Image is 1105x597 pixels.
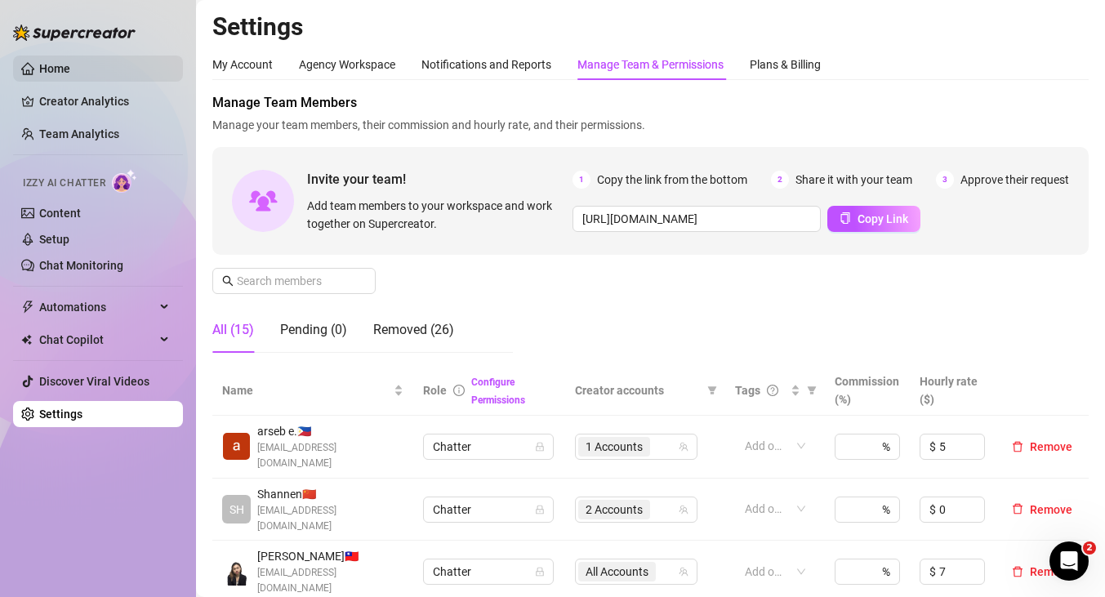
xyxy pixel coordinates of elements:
[433,434,544,459] span: Chatter
[577,56,724,74] div: Manage Team & Permissions
[597,171,747,189] span: Copy the link from the bottom
[307,169,573,189] span: Invite your team!
[910,366,996,416] th: Hourly rate ($)
[257,485,403,503] span: Shannen 🇨🇳
[39,127,119,140] a: Team Analytics
[771,171,789,189] span: 2
[573,171,590,189] span: 1
[575,381,701,399] span: Creator accounts
[1005,500,1079,519] button: Remove
[39,233,69,246] a: Setup
[433,497,544,522] span: Chatter
[212,116,1089,134] span: Manage your team members, their commission and hourly rate, and their permissions.
[807,385,817,395] span: filter
[471,376,525,406] a: Configure Permissions
[840,212,851,224] span: copy
[804,378,820,403] span: filter
[212,11,1089,42] h2: Settings
[23,176,105,191] span: Izzy AI Chatter
[535,505,545,515] span: lock
[578,562,656,581] span: All Accounts
[39,207,81,220] a: Content
[586,563,648,581] span: All Accounts
[39,408,82,421] a: Settings
[280,320,347,340] div: Pending (0)
[1005,437,1079,457] button: Remove
[825,366,911,416] th: Commission (%)
[936,171,954,189] span: 3
[1049,541,1089,581] iframe: Intercom live chat
[1012,441,1023,452] span: delete
[39,88,170,114] a: Creator Analytics
[960,171,1069,189] span: Approve their request
[257,547,403,565] span: [PERSON_NAME] 🇹🇼
[707,385,717,395] span: filter
[212,320,254,340] div: All (15)
[21,334,32,345] img: Chat Copilot
[257,440,403,471] span: [EMAIL_ADDRESS][DOMAIN_NAME]
[535,567,545,577] span: lock
[39,294,155,320] span: Automations
[735,381,760,399] span: Tags
[704,378,720,403] span: filter
[212,366,413,416] th: Name
[535,442,545,452] span: lock
[750,56,821,74] div: Plans & Billing
[257,565,403,596] span: [EMAIL_ADDRESS][DOMAIN_NAME]
[229,501,244,519] span: SH
[1012,503,1023,515] span: delete
[1005,562,1079,581] button: Remove
[21,301,34,314] span: thunderbolt
[433,559,544,584] span: Chatter
[39,327,155,353] span: Chat Copilot
[1030,503,1072,516] span: Remove
[112,169,137,193] img: AI Chatter
[257,503,403,534] span: [EMAIL_ADDRESS][DOMAIN_NAME]
[827,206,920,232] button: Copy Link
[223,433,250,460] img: arseb eltanal
[679,567,688,577] span: team
[423,384,447,397] span: Role
[679,505,688,515] span: team
[1012,566,1023,577] span: delete
[39,259,123,272] a: Chat Monitoring
[223,559,250,586] img: Jorine Kate Daraway
[858,212,908,225] span: Copy Link
[222,275,234,287] span: search
[257,422,403,440] span: arseb e. 🇵🇭
[212,93,1089,113] span: Manage Team Members
[39,62,70,75] a: Home
[222,381,390,399] span: Name
[453,385,465,396] span: info-circle
[39,375,149,388] a: Discover Viral Videos
[237,272,353,290] input: Search members
[586,438,643,456] span: 1 Accounts
[1030,565,1072,578] span: Remove
[679,442,688,452] span: team
[299,56,395,74] div: Agency Workspace
[1030,440,1072,453] span: Remove
[795,171,912,189] span: Share it with your team
[373,320,454,340] div: Removed (26)
[578,437,650,457] span: 1 Accounts
[586,501,643,519] span: 2 Accounts
[1083,541,1096,555] span: 2
[307,197,566,233] span: Add team members to your workspace and work together on Supercreator.
[212,56,273,74] div: My Account
[421,56,551,74] div: Notifications and Reports
[767,385,778,396] span: question-circle
[578,500,650,519] span: 2 Accounts
[13,25,136,41] img: logo-BBDzfeDw.svg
